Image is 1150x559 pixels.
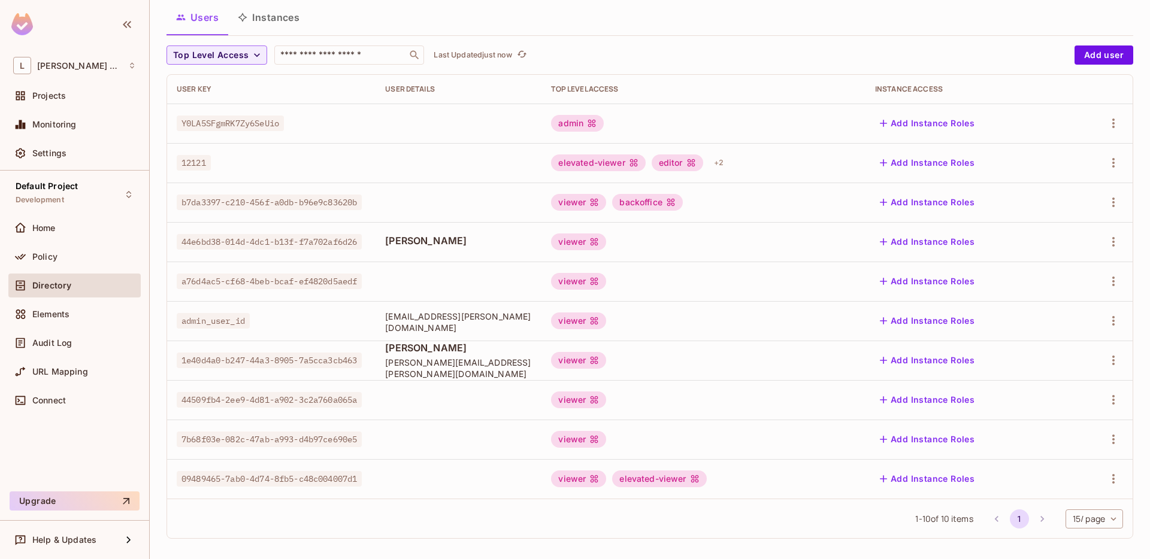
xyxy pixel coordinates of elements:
span: Connect [32,396,66,405]
div: + 2 [709,153,728,172]
div: viewer [551,352,606,369]
span: L [13,57,31,74]
span: Projects [32,91,66,101]
nav: pagination navigation [985,509,1054,528]
div: admin [551,115,604,132]
span: URL Mapping [32,367,88,376]
div: User Details [385,84,532,94]
span: b7da3397-c210-456f-a0db-b96e9c83620b [177,195,362,210]
button: Add Instance Roles [875,114,979,133]
span: 1e40d4a0-b247-44a3-8905-7a5cca3cb463 [177,353,362,368]
span: a76d4ac5-cf68-4beb-bcaf-ef4820d5aedf [177,274,362,289]
button: Add Instance Roles [875,232,979,251]
span: Monitoring [32,120,77,129]
span: Default Project [16,181,78,191]
span: Y0LA5SFgmRK7Zy6SeUio [177,116,284,131]
span: Click to refresh data [512,48,529,62]
button: page 1 [1010,509,1029,528]
button: Add Instance Roles [875,311,979,330]
span: Home [32,223,56,233]
div: Top Level Access [551,84,856,94]
span: admin_user_id [177,313,250,329]
div: editor [652,154,703,171]
span: 1 - 10 of 10 items [915,512,973,525]
span: 44e6bd38-014d-4dc1-b13f-f7a702af6d26 [177,234,362,250]
button: Instances [228,2,309,32]
div: elevated-viewer [551,154,645,171]
span: Development [16,195,64,205]
div: backoffice [612,194,683,211]
div: 15 / page [1066,509,1123,528]
button: Add Instance Roles [875,272,979,291]
div: User Key [177,84,366,94]
button: Add Instance Roles [875,390,979,409]
div: Instance Access [875,84,1060,94]
div: viewer [551,470,606,487]
span: 7b68f03e-082c-47ab-a993-d4b97ce690e5 [177,432,362,447]
span: Settings [32,148,66,158]
div: viewer [551,233,606,250]
button: Top Level Access [167,45,267,65]
button: Users [167,2,228,32]
span: Elements [32,309,69,319]
button: Add Instance Roles [875,153,979,172]
button: Add user [1075,45,1133,65]
div: viewer [551,312,606,329]
span: [EMAIL_ADDRESS][PERSON_NAME][DOMAIN_NAME] [385,311,532,333]
div: viewer [551,431,606,448]
button: Add Instance Roles [875,469,979,488]
div: viewer [551,194,606,211]
button: Add Instance Roles [875,430,979,449]
span: refresh [517,49,527,61]
button: Upgrade [10,491,140,511]
span: Workspace: Lumia Security [37,61,122,71]
img: SReyMgAAAABJRU5ErkJggg== [11,13,33,35]
button: refresh [515,48,529,62]
span: Top Level Access [173,48,249,63]
button: Add Instance Roles [875,351,979,370]
span: 44509fb4-2ee9-4d81-a902-3c2a760a065a [177,392,362,408]
span: Audit Log [32,338,72,348]
p: Last Updated just now [434,50,512,60]
span: Directory [32,281,71,290]
span: Policy [32,252,57,262]
div: viewer [551,391,606,408]
span: [PERSON_NAME] [385,341,532,354]
span: [PERSON_NAME][EMAIL_ADDRESS][PERSON_NAME][DOMAIN_NAME] [385,357,532,379]
span: [PERSON_NAME] [385,234,532,247]
span: 09489465-7ab0-4d74-8fb5-c48c004007d1 [177,471,362,487]
span: Help & Updates [32,535,96,545]
div: elevated-viewer [612,470,706,487]
div: viewer [551,273,606,290]
span: 12121 [177,155,211,171]
button: Add Instance Roles [875,193,979,212]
